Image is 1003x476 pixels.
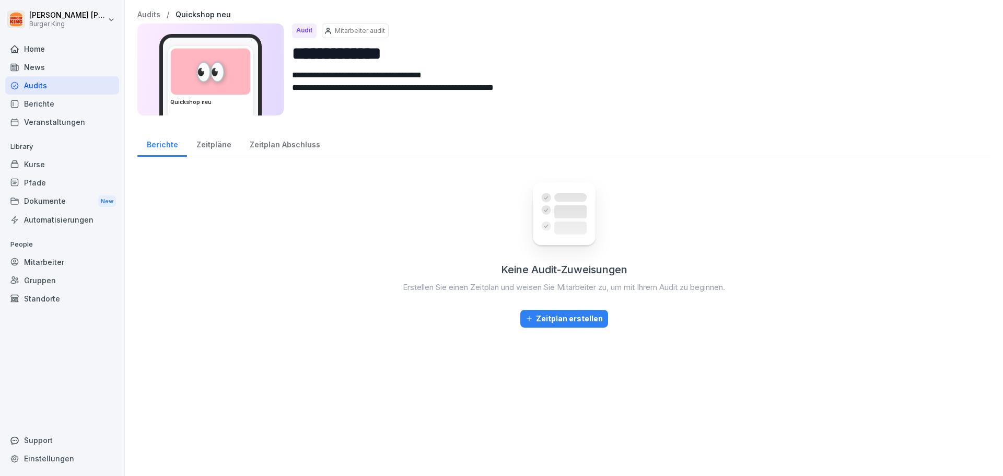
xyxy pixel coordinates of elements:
[29,20,106,28] p: Burger King
[5,271,119,289] a: Gruppen
[5,253,119,271] a: Mitarbeiter
[5,192,119,211] a: DokumenteNew
[520,310,608,328] button: Zeitplan erstellen
[137,130,187,157] a: Berichte
[176,10,231,19] a: Quickshop neu
[5,58,119,76] a: News
[292,24,317,38] div: Audit
[5,155,119,173] a: Kurse
[5,138,119,155] p: Library
[5,113,119,131] a: Veranstaltungen
[403,282,725,294] p: Erstellen Sie einen Zeitplan und weisen Sie Mitarbeiter zu, um mit Ihrem Audit zu beginnen.
[5,95,119,113] a: Berichte
[5,289,119,308] a: Standorte
[335,26,385,36] p: Mitarbeiter audit
[98,195,116,207] div: New
[5,76,119,95] a: Audits
[501,262,627,277] h2: Keine Audit-Zuweisungen
[5,173,119,192] a: Pfade
[5,40,119,58] a: Home
[29,11,106,20] p: [PERSON_NAME] [PERSON_NAME]
[167,10,169,19] p: /
[240,130,329,157] a: Zeitplan Abschluss
[526,313,603,324] div: Zeitplan erstellen
[137,10,160,19] a: Audits
[5,211,119,229] a: Automatisierungen
[170,98,251,106] h3: Quickshop neu
[5,236,119,253] p: People
[5,449,119,468] a: Einstellungen
[187,130,240,157] a: Zeitpläne
[171,49,250,95] div: 👀
[5,192,119,211] div: Dokumente
[5,431,119,449] div: Support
